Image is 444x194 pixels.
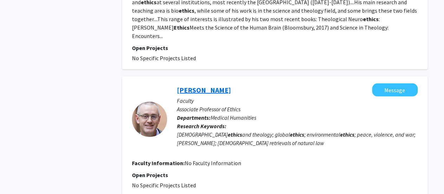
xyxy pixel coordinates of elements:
b: Research Keywords: [177,123,226,130]
b: ethics [290,131,304,138]
span: Medical Humanities [211,114,256,121]
b: ethics [363,15,379,23]
p: Faculty [177,96,418,105]
a: [PERSON_NAME] [177,86,231,94]
span: No Specific Projects Listed [132,182,196,189]
p: Open Projects [132,44,418,52]
iframe: Chat [5,162,30,189]
b: Ethics [174,24,190,31]
span: No Faculty Information [185,159,241,167]
b: ethics [340,131,354,138]
b: ethics [228,131,242,138]
p: Open Projects [132,171,418,179]
span: No Specific Projects Listed [132,55,196,62]
div: [DEMOGRAPHIC_DATA] and theology; global ; environmental ; peace, violence, and war; [PERSON_NAME]... [177,130,418,147]
b: ethics [179,7,194,14]
b: Departments: [177,114,211,121]
button: Message Paul Martens [372,83,418,96]
p: Associate Professor of Ethics [177,105,418,113]
b: Faculty Information: [132,159,185,167]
